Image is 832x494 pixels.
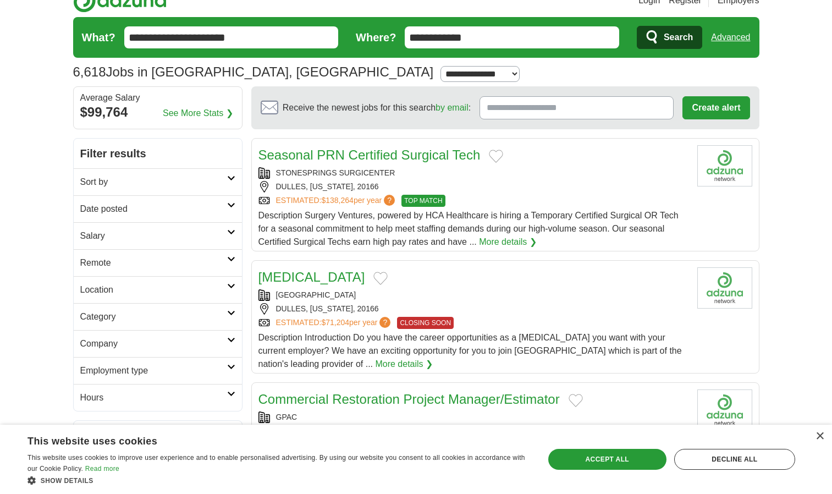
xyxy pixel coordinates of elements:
a: More details ❯ [375,358,433,371]
a: Salary [74,222,242,249]
div: Accept all [548,449,666,470]
button: Create alert [682,96,750,119]
h2: Filter results [74,139,242,168]
span: ? [384,195,395,206]
h2: Company [80,337,227,350]
div: STONESPRINGS SURGICENTER [258,167,688,179]
h1: Jobs in [GEOGRAPHIC_DATA], [GEOGRAPHIC_DATA] [73,64,434,79]
h2: Sort by [80,175,227,189]
div: Average Salary [80,94,235,102]
div: This website uses cookies [27,431,502,448]
a: Commercial Restoration Project Manager/Estimator [258,392,560,407]
span: ? [379,317,390,328]
img: Company logo [697,145,752,186]
a: See More Stats ❯ [163,107,233,120]
a: Seasonal PRN Certified Surgical Tech [258,147,481,162]
h2: Category [80,310,227,323]
span: This website uses cookies to improve user experience and to enable personalised advertising. By u... [27,454,525,473]
h2: Salary [80,229,227,243]
a: Category [74,303,242,330]
a: Remote [74,249,242,276]
span: TOP MATCH [401,195,445,207]
div: DULLES, [US_STATE], 20166 [258,181,688,193]
div: DULLES, [US_STATE], 20166 [258,303,688,315]
a: ESTIMATED:$71,204per year? [276,317,393,329]
h2: Date posted [80,202,227,216]
a: Date posted [74,195,242,222]
a: by email [436,103,469,112]
span: $71,204 [321,318,349,327]
h2: Location [80,283,227,297]
h2: Employment type [80,364,227,377]
a: Company [74,330,242,357]
a: Sort by [74,168,242,195]
button: Search [637,26,702,49]
span: Description Introduction Do you have the career opportunities as a [MEDICAL_DATA] you want with y... [258,333,682,369]
img: Company logo [697,267,752,309]
a: Read more, opens a new window [85,465,119,473]
div: Show details [27,475,529,486]
h2: Remote [80,256,227,270]
button: Add to favorite jobs [489,150,503,163]
span: $138,264 [321,196,353,205]
a: More details ❯ [479,235,537,249]
span: Show details [41,477,93,485]
a: ESTIMATED:$138,264per year? [276,195,398,207]
label: Where? [356,29,396,46]
h2: Hours [80,391,227,404]
div: GPAC [258,411,688,423]
span: 6,618 [73,62,106,82]
button: Add to favorite jobs [373,272,388,285]
a: Hours [74,384,242,411]
a: Advanced [711,26,750,48]
a: [MEDICAL_DATA] [258,270,365,284]
div: $99,764 [80,102,235,122]
span: Receive the newest jobs for this search : [283,101,471,114]
img: Company logo [697,389,752,431]
span: Search [664,26,693,48]
div: Close [816,432,824,441]
span: Description Surgery Ventures, powered by HCA Healthcare is hiring a Temporary Certified Surgical ... [258,211,679,246]
label: What? [82,29,115,46]
span: CLOSING SOON [397,317,454,329]
button: Add to favorite jobs [569,394,583,407]
a: Location [74,276,242,303]
a: Employment type [74,357,242,384]
div: [GEOGRAPHIC_DATA] [258,289,688,301]
div: Decline all [674,449,795,470]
